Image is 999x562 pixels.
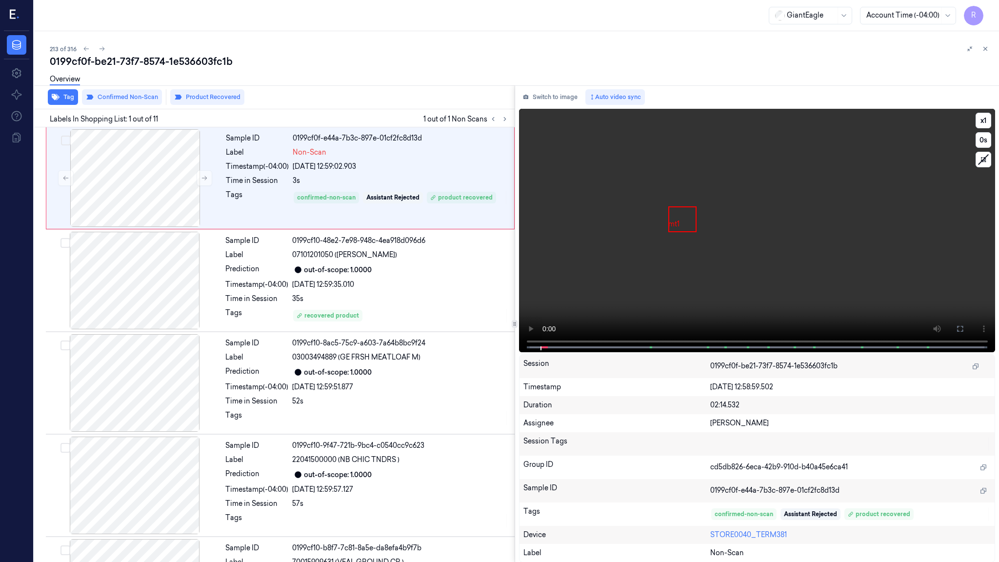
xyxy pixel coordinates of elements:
[292,338,509,348] div: 0199cf10-8ac5-75c9-a603-7a64b8bc9f24
[82,89,162,105] button: Confirmed Non-Scan
[48,89,78,105] button: Tag
[225,469,288,481] div: Prediction
[61,136,71,145] button: Select row
[225,513,288,528] div: Tags
[710,361,838,371] span: 0199cf0f-be21-73f7-8574-1e536603fc1b
[50,74,80,85] a: Overview
[710,418,991,428] div: [PERSON_NAME]
[710,485,839,496] span: 0199cf0f-e44a-7b3c-897e-01cf2fc8d13d
[225,250,288,260] div: Label
[226,133,289,143] div: Sample ID
[225,308,288,323] div: Tags
[710,548,744,558] span: Non-Scan
[523,483,710,499] div: Sample ID
[710,400,991,410] div: 02:14.532
[976,132,991,148] button: 0s
[292,280,509,290] div: [DATE] 12:59:35.010
[523,460,710,475] div: Group ID
[225,366,288,378] div: Prediction
[292,352,420,362] span: 03003494889 (GE FRSH MEATLOAF M)
[226,176,289,186] div: Time in Session
[50,114,158,124] span: Labels In Shopping List: 1 out of 11
[50,55,991,68] div: 0199cf0f-be21-73f7-8574-1e536603fc1b
[226,190,289,205] div: Tags
[304,470,372,480] div: out-of-scope: 1.0000
[292,236,509,246] div: 0199cf10-48e2-7e98-948c-4ea918d096d6
[225,499,288,509] div: Time in Session
[292,250,397,260] span: 07101201050 ([PERSON_NAME])
[60,341,70,350] button: Select row
[523,382,710,392] div: Timestamp
[225,280,288,290] div: Timestamp (-04:00)
[292,455,400,465] span: 22041500000 (NB CHIC TNDRS )
[292,441,509,451] div: 0199cf10-9f47-721b-9bc4-c0540cc9c623
[430,193,493,202] div: product recovered
[293,147,326,158] span: Non-Scan
[225,294,288,304] div: Time in Session
[523,359,710,374] div: Session
[225,484,288,495] div: Timestamp (-04:00)
[710,382,991,392] div: [DATE] 12:58:59.502
[848,510,910,519] div: product recovered
[366,193,420,202] div: Assistant Rejected
[225,396,288,406] div: Time in Session
[225,455,288,465] div: Label
[293,176,508,186] div: 3s
[170,89,244,105] button: Product Recovered
[976,113,991,128] button: x1
[784,510,837,519] div: Assistant Rejected
[304,265,372,275] div: out-of-scope: 1.0000
[523,548,710,558] div: Label
[60,443,70,453] button: Select row
[523,506,710,522] div: Tags
[519,89,581,105] button: Switch to image
[293,161,508,172] div: [DATE] 12:59:02.903
[225,352,288,362] div: Label
[225,236,288,246] div: Sample ID
[226,161,289,172] div: Timestamp (-04:00)
[292,499,509,509] div: 57s
[60,545,70,555] button: Select row
[964,6,983,25] button: R
[585,89,645,105] button: Auto video sync
[225,410,288,426] div: Tags
[292,294,509,304] div: 35s
[292,396,509,406] div: 52s
[423,113,511,125] span: 1 out of 1 Non Scans
[225,543,288,553] div: Sample ID
[715,510,773,519] div: confirmed-non-scan
[226,147,289,158] div: Label
[523,436,710,452] div: Session Tags
[292,382,509,392] div: [DATE] 12:59:51.877
[50,45,77,53] span: 213 of 316
[523,418,710,428] div: Assignee
[710,530,991,540] div: STORE0040_TERM381
[293,133,508,143] div: 0199cf0f-e44a-7b3c-897e-01cf2fc8d13d
[225,264,288,276] div: Prediction
[225,338,288,348] div: Sample ID
[523,530,710,540] div: Device
[292,484,509,495] div: [DATE] 12:59:57.127
[225,382,288,392] div: Timestamp (-04:00)
[225,441,288,451] div: Sample ID
[297,193,356,202] div: confirmed-non-scan
[523,400,710,410] div: Duration
[60,238,70,248] button: Select row
[292,543,509,553] div: 0199cf10-b8f7-7c81-8a5e-da8efa4b9f7b
[710,462,848,472] span: cd5db826-6eca-42b9-910d-b40a45e6ca41
[297,311,359,320] div: recovered product
[304,367,372,378] div: out-of-scope: 1.0000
